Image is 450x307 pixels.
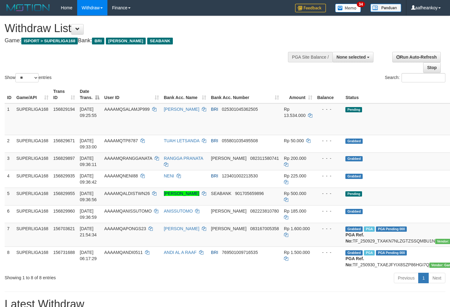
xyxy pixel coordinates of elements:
span: [PERSON_NAME] [211,209,247,214]
span: [PERSON_NAME] [211,156,247,161]
span: Rp 185.000 [284,209,306,214]
span: AAAAMQANISSUTOMO [104,209,152,214]
span: Grabbed [345,139,363,144]
span: [DATE] 21:54:34 [80,226,97,237]
span: 156829671 [53,138,75,143]
th: Bank Acc. Name: activate to sort column ascending [161,86,209,103]
td: 8 [5,247,14,270]
a: [PERSON_NAME] [164,226,199,231]
th: ID [5,86,14,103]
span: Copy 055801035495508 to clipboard [222,138,258,143]
a: Previous [394,273,419,283]
label: Show entries [5,73,52,82]
span: [PERSON_NAME] [106,38,146,44]
div: - - - [317,138,341,144]
span: Grabbed [345,156,363,161]
span: Copy 083167005358 to clipboard [250,226,279,231]
span: Grabbed [345,226,363,232]
div: - - - [317,155,341,161]
span: Rp 1.600.000 [284,226,310,231]
span: 156829935 [53,173,75,178]
td: SUPERLIGA168 [14,205,51,223]
span: PGA Pending [376,226,407,232]
a: Run Auto-Refresh [392,52,441,62]
td: 7 [5,223,14,247]
span: 156829955 [53,191,75,196]
b: PGA Ref. No: [345,232,364,243]
th: Date Trans.: activate to sort column descending [77,86,102,103]
div: - - - [317,190,341,197]
span: [DATE] 09:33:00 [80,138,97,149]
span: Copy 123401002213530 to clipboard [222,173,258,178]
span: Rp 225.000 [284,173,306,178]
span: Pending [345,107,362,112]
span: AAAAMQANDI0511 [104,250,143,255]
th: User ID: activate to sort column ascending [102,86,161,103]
td: 2 [5,135,14,152]
a: [PERSON_NAME] [164,191,199,196]
h1: Withdraw List [5,22,294,35]
span: Grabbed [345,209,363,214]
span: Pending [345,191,362,197]
td: SUPERLIGA168 [14,223,51,247]
a: RANGGA PRANATA [164,156,203,161]
td: SUPERLIGA168 [14,135,51,152]
select: Showentries [15,73,39,82]
span: [PERSON_NAME] [211,226,247,231]
a: 1 [418,273,429,283]
span: Rp 200.000 [284,156,306,161]
td: SUPERLIGA168 [14,170,51,188]
span: SEABANK [211,191,231,196]
span: AAAAMQSALAMJP999 [104,107,150,112]
img: Button%20Memo.svg [335,4,361,12]
th: Balance [315,86,343,103]
h4: Game: Bank: [5,38,294,44]
div: Showing 1 to 8 of 8 entries [5,272,183,281]
span: 34 [357,2,365,7]
span: AAAAMQNENI88 [104,173,138,178]
input: Search: [402,73,445,82]
span: BRI [211,250,218,255]
span: Grabbed [345,174,363,179]
span: Rp 500.000 [284,191,306,196]
span: Rp 50.000 [284,138,304,143]
a: Next [428,273,445,283]
span: 156731688 [53,250,75,255]
td: 4 [5,170,14,188]
span: 156829194 [53,107,75,112]
th: Trans ID: activate to sort column ascending [51,86,77,103]
span: PGA Pending [376,250,407,255]
img: MOTION_logo.png [5,3,52,12]
div: - - - [317,226,341,232]
td: 6 [5,205,14,223]
div: PGA Site Balance / [288,52,332,62]
span: Marked by aafromsomean [364,250,375,255]
span: [DATE] 06:17:29 [80,250,97,261]
span: Grabbed [345,250,363,255]
div: - - - [317,249,341,255]
img: Feedback.jpg [295,4,326,12]
span: [DATE] 09:36:11 [80,156,97,167]
a: TUAH LETSANDA [164,138,199,143]
span: AAAAMQTP8787 [104,138,138,143]
th: Game/API: activate to sort column ascending [14,86,51,103]
div: - - - [317,208,341,214]
td: SUPERLIGA168 [14,152,51,170]
span: SEABANK [147,38,173,44]
span: 156703621 [53,226,75,231]
div: - - - [317,173,341,179]
td: SUPERLIGA168 [14,247,51,270]
span: [DATE] 09:25:55 [80,107,97,118]
span: BRI [211,173,218,178]
span: BRI [92,38,104,44]
span: [DATE] 09:36:42 [80,173,97,185]
td: 5 [5,188,14,205]
span: Copy 082311580741 to clipboard [250,156,279,161]
span: Rp 13.534.000 [284,107,306,118]
a: ANDI AL A RAAF [164,250,197,255]
th: Bank Acc. Number: activate to sort column ascending [209,86,281,103]
span: Marked by aafchhiseyha [364,226,375,232]
span: [DATE] 09:36:56 [80,191,97,202]
label: Search: [385,73,445,82]
span: 156829960 [53,209,75,214]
